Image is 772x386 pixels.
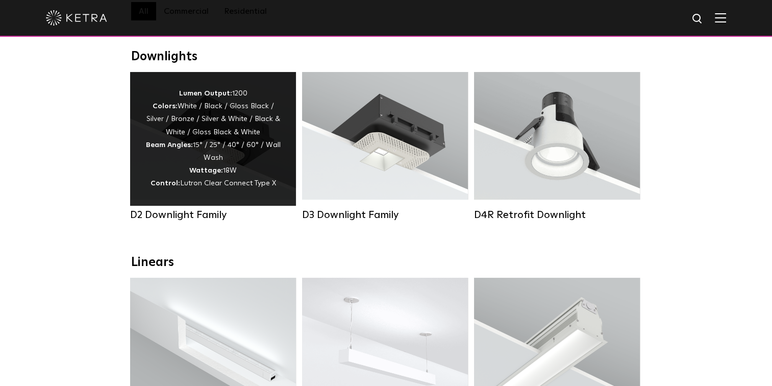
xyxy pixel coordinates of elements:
img: ketra-logo-2019-white [46,10,107,26]
strong: Colors: [153,103,178,110]
a: D3 Downlight Family Lumen Output:700 / 900 / 1100Colors:White / Black / Silver / Bronze / Paintab... [302,72,468,221]
div: 1200 White / Black / Gloss Black / Silver / Bronze / Silver & White / Black & White / Gloss Black... [145,87,281,190]
div: Downlights [131,50,641,64]
img: Hamburger%20Nav.svg [715,13,726,22]
div: D2 Downlight Family [130,209,296,221]
strong: Control: [151,180,180,187]
div: D3 Downlight Family [302,209,468,221]
strong: Wattage: [189,167,223,174]
a: D4R Retrofit Downlight Lumen Output:800Colors:White / BlackBeam Angles:15° / 25° / 40° / 60°Watta... [474,72,640,221]
div: Linears [131,255,641,270]
strong: Lumen Output: [179,90,232,97]
strong: Beam Angles: [146,141,193,149]
div: D4R Retrofit Downlight [474,209,640,221]
img: search icon [691,13,704,26]
span: Lutron Clear Connect Type X [180,180,276,187]
a: D2 Downlight Family Lumen Output:1200Colors:White / Black / Gloss Black / Silver / Bronze / Silve... [130,72,296,221]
